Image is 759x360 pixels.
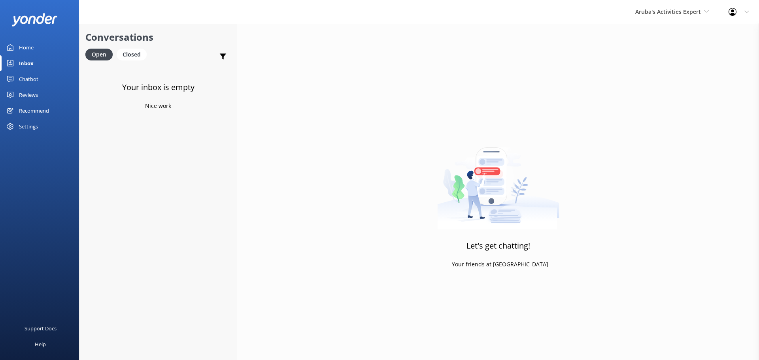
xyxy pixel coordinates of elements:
[19,55,34,71] div: Inbox
[448,260,548,269] p: - Your friends at [GEOGRAPHIC_DATA]
[437,131,559,230] img: artwork of a man stealing a conversation from at giant smartphone
[19,71,38,87] div: Chatbot
[85,50,117,58] a: Open
[635,8,701,15] span: Aruba's Activities Expert
[466,239,530,252] h3: Let's get chatting!
[19,103,49,119] div: Recommend
[85,30,231,45] h2: Conversations
[117,49,147,60] div: Closed
[12,13,57,26] img: yonder-white-logo.png
[19,87,38,103] div: Reviews
[19,40,34,55] div: Home
[122,81,194,94] h3: Your inbox is empty
[85,49,113,60] div: Open
[145,102,171,110] p: Nice work
[35,336,46,352] div: Help
[25,320,57,336] div: Support Docs
[117,50,151,58] a: Closed
[19,119,38,134] div: Settings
